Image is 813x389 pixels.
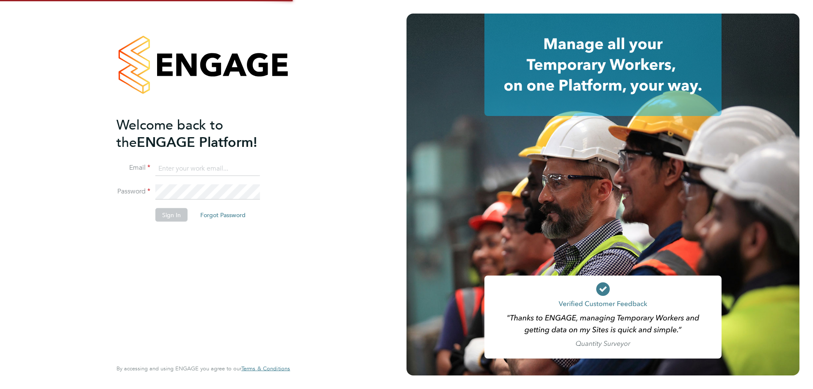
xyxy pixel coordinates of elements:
label: Email [116,163,150,172]
span: Welcome back to the [116,116,223,150]
span: By accessing and using ENGAGE you agree to our [116,365,290,372]
h2: ENGAGE Platform! [116,116,282,151]
label: Password [116,187,150,196]
input: Enter your work email... [155,161,260,176]
a: Terms & Conditions [241,365,290,372]
button: Forgot Password [194,208,252,222]
button: Sign In [155,208,188,222]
